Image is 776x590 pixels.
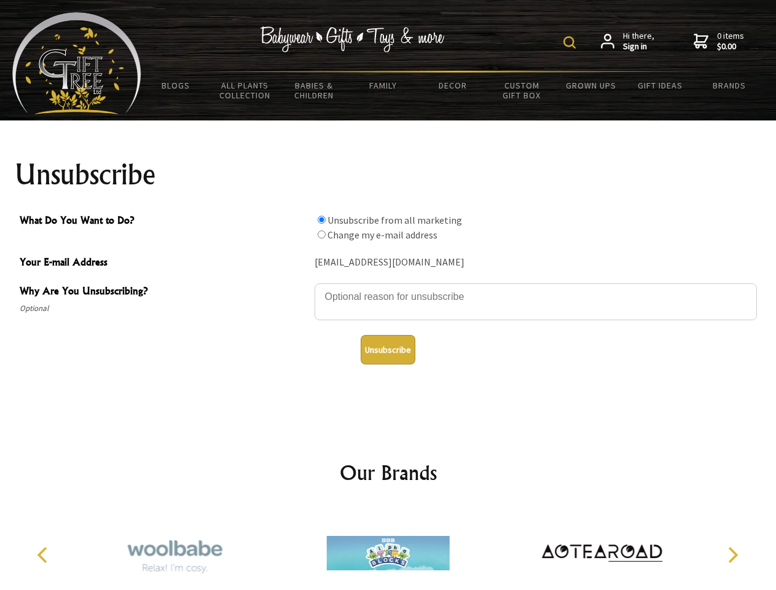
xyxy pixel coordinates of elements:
span: Your E-mail Address [20,254,308,272]
h1: Unsubscribe [15,160,762,189]
div: [EMAIL_ADDRESS][DOMAIN_NAME] [315,253,757,272]
a: Grown Ups [556,73,625,98]
button: Next [719,541,746,568]
a: BLOGS [141,73,211,98]
a: Custom Gift Box [487,73,557,108]
label: Change my e-mail address [327,229,437,241]
textarea: Why Are You Unsubscribing? [315,283,757,320]
strong: $0.00 [717,41,744,52]
a: Decor [418,73,487,98]
a: 0 items$0.00 [694,31,744,52]
h2: Our Brands [25,458,752,487]
span: 0 items [717,30,744,52]
a: Babies & Children [280,73,349,108]
strong: Sign in [623,41,654,52]
input: What Do You Want to Do? [318,216,326,224]
span: Optional [20,301,308,316]
a: Hi there,Sign in [601,31,654,52]
label: Unsubscribe from all marketing [327,214,462,226]
a: All Plants Collection [211,73,280,108]
a: Brands [695,73,764,98]
button: Previous [31,541,58,568]
a: Gift Ideas [625,73,695,98]
a: Family [349,73,418,98]
img: product search [563,36,576,49]
span: Hi there, [623,31,654,52]
button: Unsubscribe [361,335,415,364]
span: Why Are You Unsubscribing? [20,283,308,301]
input: What Do You Want to Do? [318,230,326,238]
img: Babyware - Gifts - Toys and more... [12,12,141,114]
span: What Do You Want to Do? [20,213,308,230]
img: Babywear - Gifts - Toys & more [261,26,445,52]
